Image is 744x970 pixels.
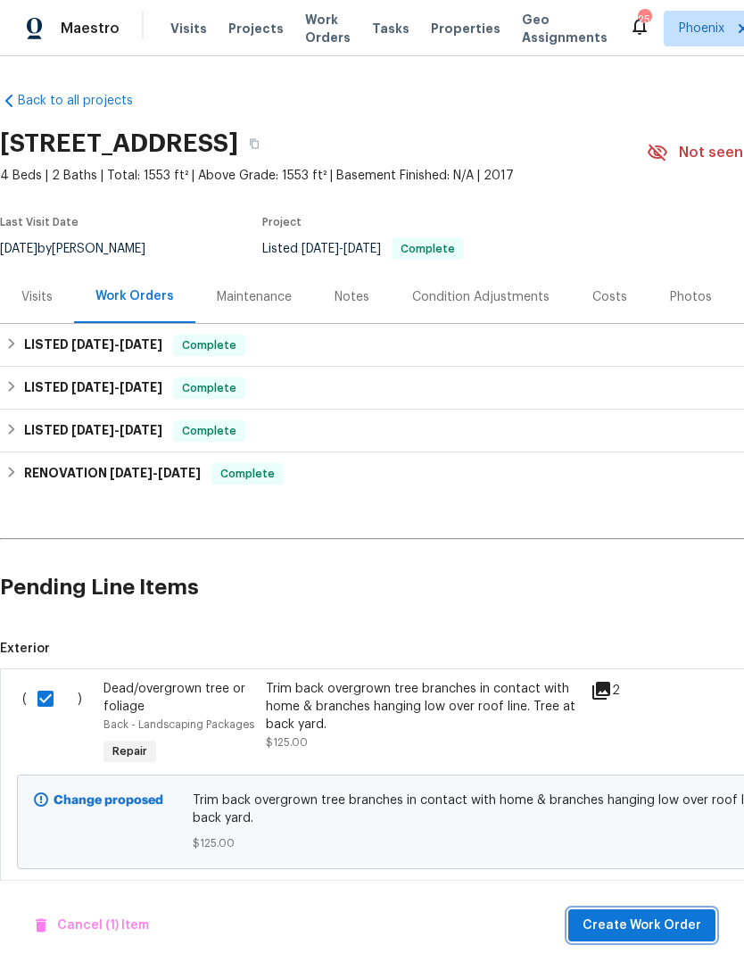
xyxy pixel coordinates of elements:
h6: LISTED [24,377,162,399]
span: Complete [393,244,462,254]
span: Back - Landscaping Packages [103,719,254,730]
button: Cancel (1) Item [29,909,156,942]
span: Create Work Order [583,915,701,937]
div: 2 [591,680,661,701]
span: Listed [262,243,464,255]
span: [DATE] [110,467,153,479]
div: Photos [670,288,712,306]
span: [DATE] [158,467,201,479]
div: Visits [21,288,53,306]
div: Costs [592,288,627,306]
span: Tasks [372,22,409,35]
span: - [302,243,381,255]
span: Complete [175,336,244,354]
span: [DATE] [71,338,114,351]
span: Geo Assignments [522,11,608,46]
span: [DATE] [120,338,162,351]
h6: RENOVATION [24,463,201,485]
span: - [110,467,201,479]
span: Properties [431,20,500,37]
span: [DATE] [71,381,114,394]
span: $125.00 [266,737,308,748]
h6: LISTED [24,420,162,442]
span: Project [262,217,302,228]
button: Create Work Order [568,909,715,942]
b: Change proposed [54,794,163,807]
span: Cancel (1) Item [36,915,149,937]
div: Trim back overgrown tree branches in contact with home & branches hanging low over roof line. Tre... [266,680,580,734]
span: [DATE] [302,243,339,255]
span: Complete [175,422,244,440]
div: Work Orders [95,287,174,305]
div: Notes [335,288,369,306]
span: Dead/overgrown tree or foliage [103,683,245,713]
span: [DATE] [120,424,162,436]
span: [DATE] [343,243,381,255]
span: - [71,338,162,351]
span: Maestro [61,20,120,37]
span: Phoenix [679,20,724,37]
span: [DATE] [71,424,114,436]
div: Condition Adjustments [412,288,550,306]
span: - [71,424,162,436]
span: Projects [228,20,284,37]
span: Work Orders [305,11,351,46]
div: ( ) [17,675,98,775]
div: 25 [638,11,650,29]
span: - [71,381,162,394]
span: Repair [105,742,154,760]
div: Maintenance [217,288,292,306]
h6: LISTED [24,335,162,356]
span: Complete [213,465,282,483]
span: Visits [170,20,207,37]
span: [DATE] [120,381,162,394]
button: Copy Address [238,128,270,160]
span: Complete [175,379,244,397]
